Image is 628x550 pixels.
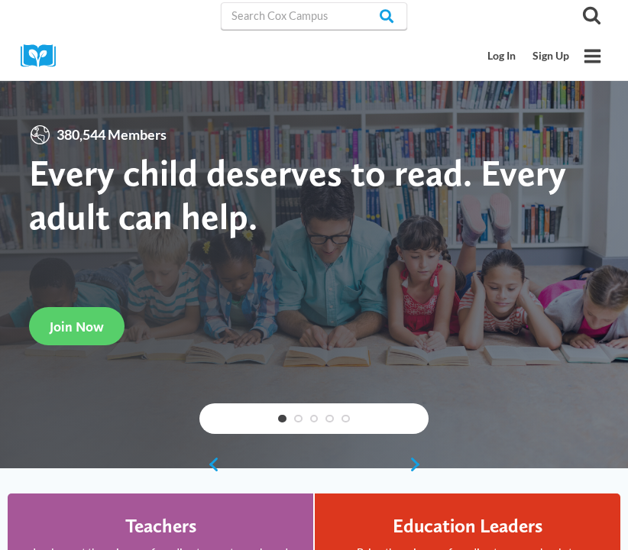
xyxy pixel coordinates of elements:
span: Join Now [50,319,104,335]
a: Log In [480,42,525,70]
span: 380,544 Members [51,124,172,146]
a: 5 [342,415,350,423]
strong: Every child deserves to read. Every adult can help. [29,150,566,238]
a: 4 [325,415,334,423]
h4: Education Leaders [393,514,542,537]
a: 1 [278,415,286,423]
h4: Teachers [125,514,196,537]
a: next [408,456,429,473]
a: Join Now [29,307,125,345]
a: 3 [310,415,319,423]
button: Open menu [578,41,607,71]
a: previous [199,456,220,473]
nav: Secondary Mobile Navigation [480,42,578,70]
div: content slider buttons [199,449,429,480]
a: 2 [294,415,303,423]
input: Search Cox Campus [221,2,407,30]
img: Cox Campus [21,44,66,68]
a: Sign Up [524,42,578,70]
